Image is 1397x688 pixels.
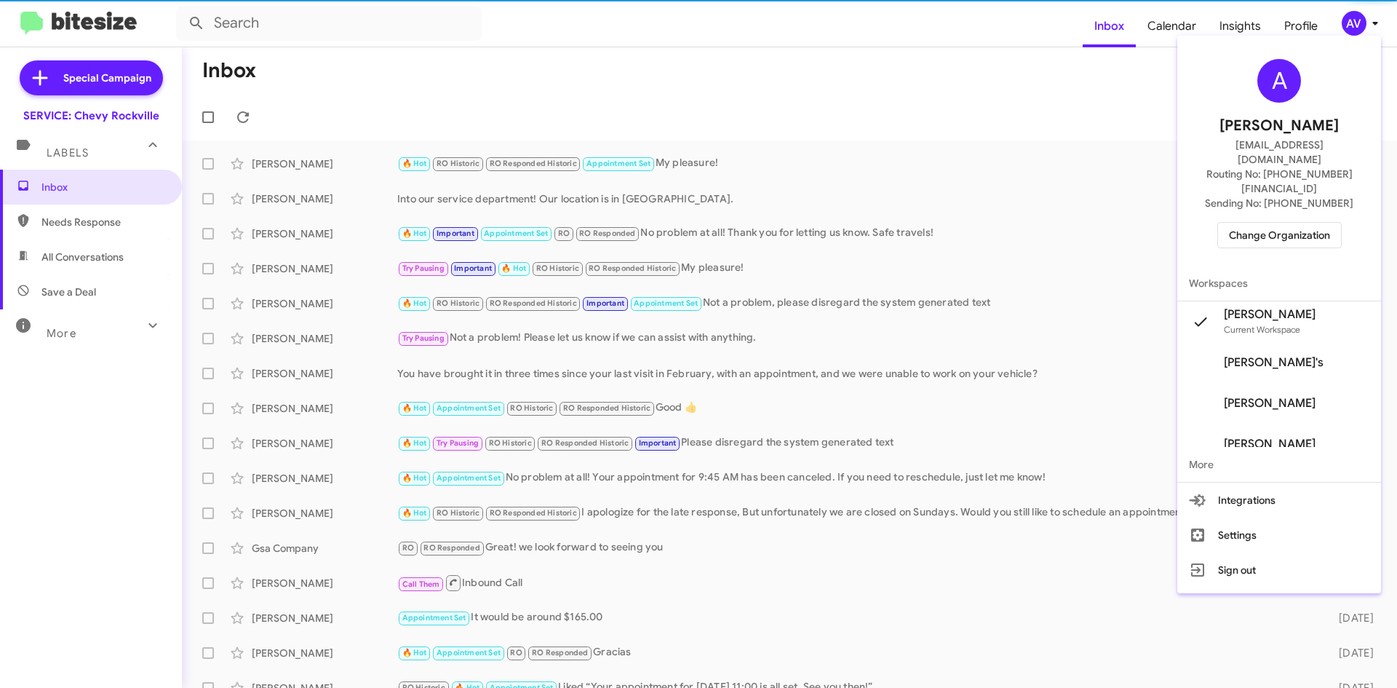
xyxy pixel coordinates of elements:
[1177,447,1381,482] span: More
[1217,222,1342,248] button: Change Organization
[1224,437,1316,451] span: [PERSON_NAME]
[1224,396,1316,411] span: [PERSON_NAME]
[1177,266,1381,301] span: Workspaces
[1177,483,1381,518] button: Integrations
[1224,355,1324,370] span: [PERSON_NAME]'s
[1177,518,1381,553] button: Settings
[1219,114,1339,138] span: [PERSON_NAME]
[1257,59,1301,103] div: A
[1229,223,1330,248] span: Change Organization
[1224,324,1300,335] span: Current Workspace
[1177,553,1381,588] button: Sign out
[1195,167,1364,196] span: Routing No: [PHONE_NUMBER][FINANCIAL_ID]
[1195,138,1364,167] span: [EMAIL_ADDRESS][DOMAIN_NAME]
[1205,196,1353,210] span: Sending No: [PHONE_NUMBER]
[1224,307,1316,322] span: [PERSON_NAME]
